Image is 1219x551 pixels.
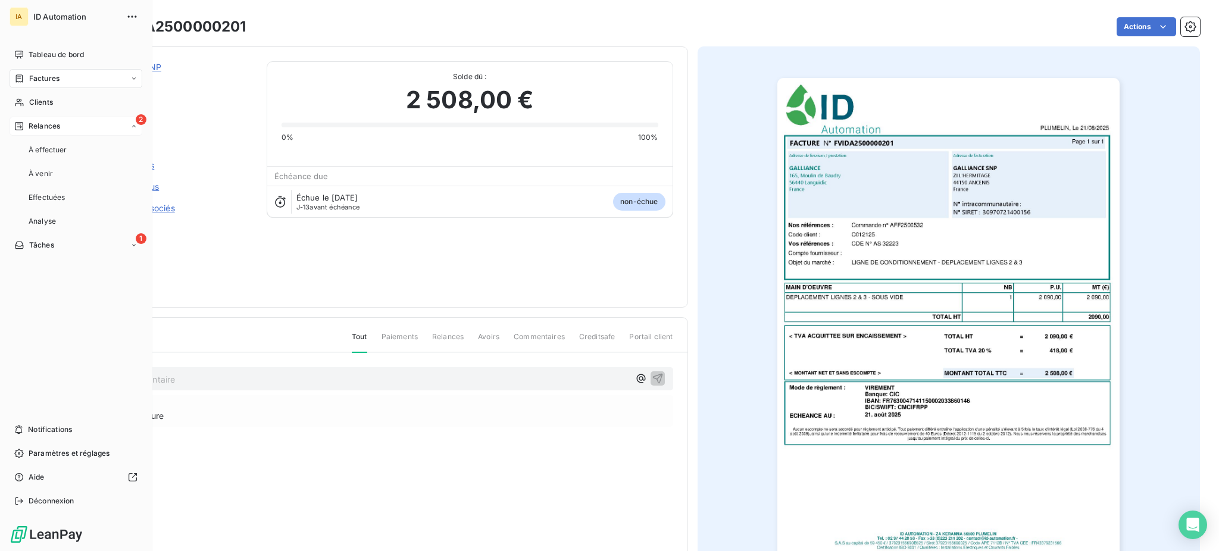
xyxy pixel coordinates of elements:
[382,331,418,352] span: Paiements
[29,192,65,203] span: Effectuées
[29,472,45,483] span: Aide
[33,12,119,21] span: ID Automation
[29,496,74,506] span: Déconnexion
[10,7,29,26] div: IA
[111,16,246,37] h3: FVIDA2500000201
[93,76,252,85] span: C012125
[29,121,60,132] span: Relances
[514,331,565,352] span: Commentaires
[478,331,499,352] span: Avoirs
[282,132,293,143] span: 0%
[613,193,665,211] span: non-échue
[29,448,110,459] span: Paramètres et réglages
[29,97,53,108] span: Clients
[29,168,53,179] span: À venir
[29,216,56,227] span: Analyse
[432,331,464,352] span: Relances
[136,114,146,125] span: 2
[406,82,534,118] span: 2 508,00 €
[1117,17,1176,36] button: Actions
[29,145,67,155] span: À effectuer
[296,204,360,211] span: avant échéance
[638,132,658,143] span: 100%
[29,240,54,251] span: Tâches
[296,203,310,211] span: J-13
[579,331,615,352] span: Creditsafe
[136,233,146,244] span: 1
[352,331,367,353] span: Tout
[29,49,84,60] span: Tableau de bord
[282,71,658,82] span: Solde dû :
[10,525,83,544] img: Logo LeanPay
[629,331,673,352] span: Portail client
[274,171,329,181] span: Échéance due
[10,468,142,487] a: Aide
[1179,511,1207,539] div: Open Intercom Messenger
[29,73,60,84] span: Factures
[28,424,72,435] span: Notifications
[296,193,358,202] span: Échue le [DATE]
